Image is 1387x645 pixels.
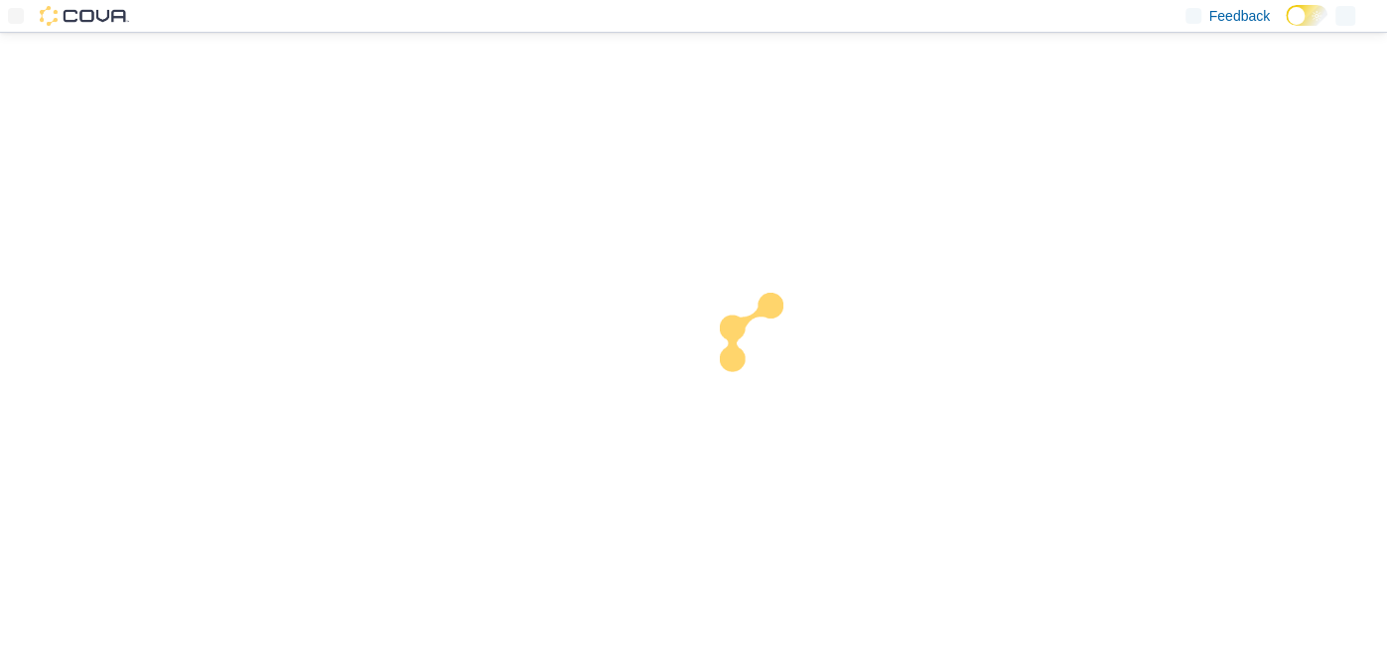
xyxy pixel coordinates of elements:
[1209,6,1270,26] span: Feedback
[40,6,129,26] img: Cova
[1286,5,1327,26] input: Dark Mode
[1286,26,1287,27] span: Dark Mode
[694,278,843,427] img: cova-loader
